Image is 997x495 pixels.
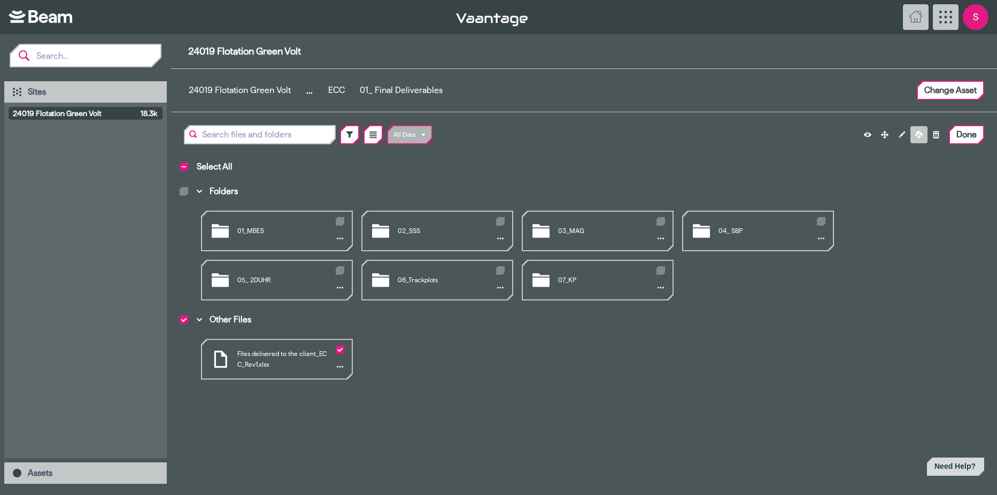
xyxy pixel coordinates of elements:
button: List Mode [365,126,382,143]
button: Show Actions [334,360,346,373]
img: Beam - Home [9,10,72,23]
div: 02_SSS [362,212,512,250]
span: 18.3k [141,108,157,119]
div: Account Menu [963,4,988,30]
button: Delete [928,126,945,143]
button: App Menu [933,4,959,30]
button: 01_ Final Deliverables [355,80,447,101]
span: S [963,4,988,30]
button: Show Actions [654,232,667,245]
button: ECC [323,80,350,101]
button: Preview [859,126,876,143]
button: Other Files [190,309,258,330]
button: Show Actions [654,281,667,294]
button: ... [301,80,318,101]
div: Main browser view [171,153,997,405]
div: v 1.3.0 [456,11,899,24]
section: Other Files [180,330,988,380]
div: Files delivered to the client_ECC_Rev1.xlsx [202,340,352,378]
button: Download [910,126,928,143]
label: Select All Other Files [180,315,188,324]
label: Select All [180,163,188,171]
span: > [318,84,323,94]
span: Select All [197,161,233,172]
span: > [296,84,301,94]
button: Home [903,4,929,30]
button: Move [876,126,893,143]
div: 03_MAG [523,212,673,250]
button: Done [950,126,983,143]
input: Search files and folders [185,126,335,143]
button: Show Actions [494,281,507,294]
span: Sites [28,87,46,96]
button: Show Actions [334,281,346,294]
div: 04_ SBP [683,212,833,250]
iframe: Help widget launcher [905,453,988,483]
img: Vaantage - Home [456,13,528,26]
span: 24019 Flotation Green Volt [13,108,136,119]
button: Rename [893,126,910,143]
div: 05_ 2DUHR [202,261,352,299]
button: Folders [190,181,245,202]
button: Show Actions [334,232,346,245]
div: 01_MBES [202,212,352,250]
div: 06_Trackplots [362,261,512,299]
input: Search... [30,45,160,66]
section: Folders [180,202,988,300]
span: 24019 Flotation Green Volt [188,46,980,57]
button: Change Asset [918,82,983,99]
span: > [350,84,355,94]
label: Select All Folders [180,187,188,196]
button: Filter [341,126,358,143]
span: Assets [28,468,52,477]
button: Show Actions [494,232,507,245]
div: 07_KP [523,261,673,299]
button: 24019 Flotation Green Volt [184,80,296,101]
button: Show Actions [815,232,828,245]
